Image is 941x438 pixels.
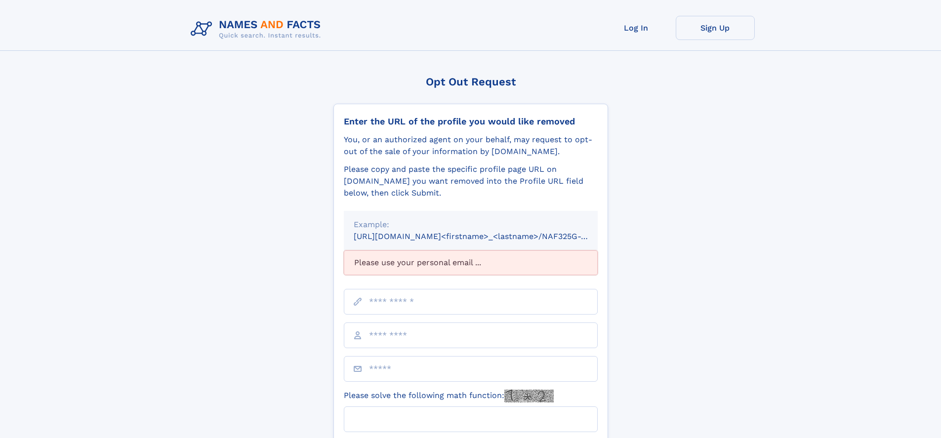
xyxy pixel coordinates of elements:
div: Enter the URL of the profile you would like removed [344,116,598,127]
label: Please solve the following math function: [344,390,554,402]
div: Example: [354,219,588,231]
div: Opt Out Request [333,76,608,88]
a: Sign Up [676,16,755,40]
a: Log In [597,16,676,40]
img: Logo Names and Facts [187,16,329,42]
small: [URL][DOMAIN_NAME]<firstname>_<lastname>/NAF325G-xxxxxxxx [354,232,616,241]
div: Please copy and paste the specific profile page URL on [DOMAIN_NAME] you want removed into the Pr... [344,163,598,199]
div: You, or an authorized agent on your behalf, may request to opt-out of the sale of your informatio... [344,134,598,158]
div: Please use your personal email ... [344,250,598,275]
